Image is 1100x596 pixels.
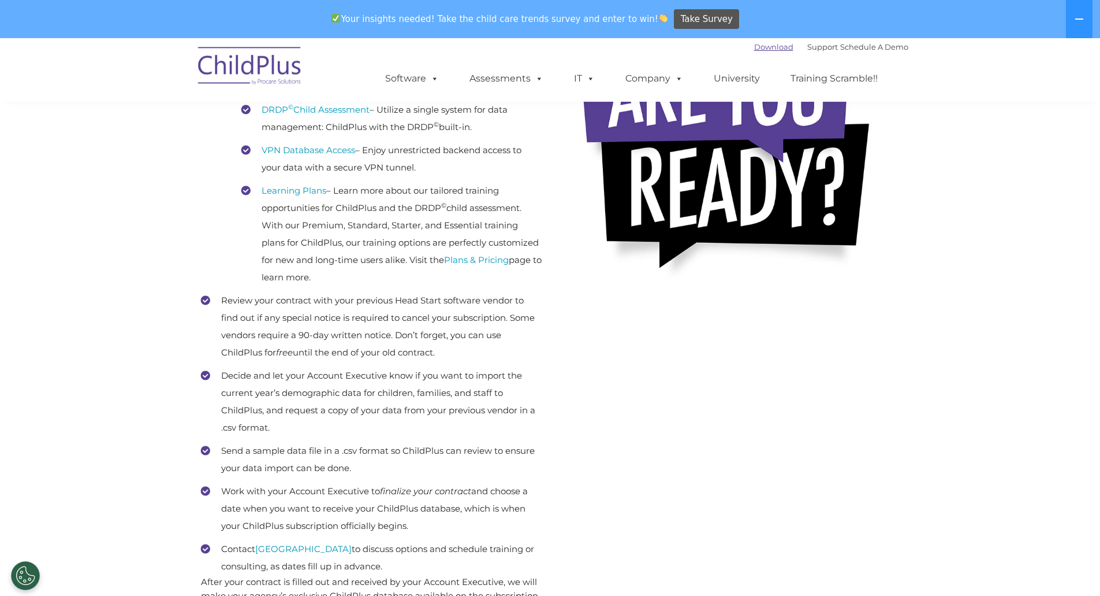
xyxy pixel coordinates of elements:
[331,14,340,23] img: ✅
[327,8,673,30] span: Your insights needed! Take the child care trends survey and enter to win!
[201,541,542,575] li: Contact to discuss options and schedule training or consulting, as dates fill up in advance.
[201,483,542,535] li: Work with your Account Executive to and choose a date when you want to receive your ChildPlus dat...
[754,42,908,51] font: |
[262,104,370,115] a: DRDP©Child Assessment
[681,9,733,29] span: Take Survey
[241,101,542,136] li: – Utilize a single system for data management: ChildPlus with the DRDP built-in.
[201,43,542,286] li: Review the Order Form your Account Executive sent you to learn about the optional features that c...
[192,39,308,97] img: ChildPlus by Procare Solutions
[840,42,908,51] a: Schedule A Demo
[262,145,355,156] a: VPN Database Access
[201,367,542,436] li: Decide and let your Account Executive know if you want to import the current year’s demographic d...
[241,182,542,286] li: – Learn more about our tailored training opportunities for ChildPlus and the DRDP child assessmen...
[201,442,542,477] li: Send a sample data file in a .csv format so ChildPlus can review to ensure your data import can b...
[201,292,542,361] li: Review your contract with your previous Head Start software vendor to find out if any special not...
[288,103,293,111] sup: ©
[659,14,668,23] img: 👏
[807,42,838,51] a: Support
[276,347,293,358] em: free
[702,67,771,90] a: University
[434,120,439,128] sup: ©
[255,543,352,554] a: [GEOGRAPHIC_DATA]
[614,67,695,90] a: Company
[674,9,739,29] a: Take Survey
[458,67,555,90] a: Assessments
[911,471,1100,596] iframe: Chat Widget
[568,18,891,293] img: areyouready
[380,486,471,497] em: finalize your contract
[374,67,450,90] a: Software
[241,142,542,176] li: – Enjoy unrestricted backend access to your data with a secure VPN tunnel.
[444,254,509,265] a: Plans & Pricing
[779,67,889,90] a: Training Scramble!!
[562,67,606,90] a: IT
[11,561,40,590] button: Cookies Settings
[754,42,793,51] a: Download
[262,185,326,196] a: Learning Plans
[441,201,446,209] sup: ©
